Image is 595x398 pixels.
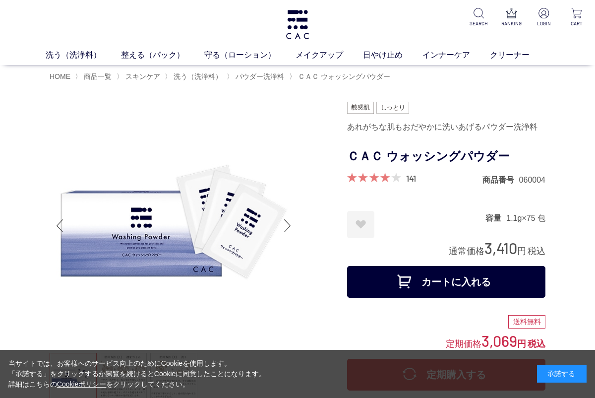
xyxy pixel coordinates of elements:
a: 141 [406,173,416,184]
span: スキンケア [125,72,160,80]
div: あれがちな肌もおだやかに洗いあげるパウダー洗浄料 [347,119,545,135]
a: CART [566,8,587,27]
li: 〉 [117,72,163,81]
img: logo [285,10,310,39]
a: インナーケア [422,49,490,61]
a: メイクアップ [296,49,363,61]
a: 整える（パック） [121,49,204,61]
div: Next slide [278,206,297,246]
a: お気に入りに登録する [347,211,374,238]
a: RANKING [501,8,522,27]
a: 洗う（洗浄料） [172,72,222,80]
li: 〉 [75,72,114,81]
div: 承諾する [537,365,587,383]
a: LOGIN [534,8,554,27]
span: 通常価格 [449,246,484,256]
li: 〉 [165,72,225,81]
p: LOGIN [534,20,554,27]
p: CART [566,20,587,27]
a: SEARCH [468,8,489,27]
button: カートに入れる [347,266,545,298]
div: 当サイトでは、お客様へのサービス向上のためにCookieを使用します。 「承諾する」をクリックするか閲覧を続けるとCookieに同意したことになります。 詳細はこちらの をクリックしてください。 [8,358,266,390]
span: 税込 [528,246,545,256]
li: 〉 [227,72,287,81]
li: 〉 [289,72,393,81]
a: 商品一覧 [82,72,112,80]
div: 送料無料 [508,315,545,329]
a: 日やけ止め [363,49,422,61]
span: 3,410 [484,239,517,257]
span: パウダー洗浄料 [236,72,284,80]
a: パウダー洗浄料 [234,72,284,80]
span: 円 [517,246,526,256]
div: Previous slide [50,206,69,246]
span: 税込 [528,339,545,349]
dd: 060004 [519,175,545,185]
a: Cookieポリシー [57,380,107,388]
dd: 1.1g×75 包 [506,213,545,223]
a: 守る（ローション） [204,49,296,61]
img: 敏感肌 [347,102,374,114]
a: 洗う（洗浄料） [46,49,121,61]
h1: ＣＡＣ ウォッシングパウダー [347,145,545,168]
span: 商品一覧 [84,72,112,80]
p: SEARCH [468,20,489,27]
span: 洗う（洗浄料） [174,72,222,80]
a: HOME [50,72,70,80]
span: ＣＡＣ ウォッシングパウダー [298,72,390,80]
span: 3,069 [481,332,517,350]
a: クリーナー [490,49,549,61]
a: スキンケア [123,72,160,80]
span: 定期価格 [446,338,481,349]
img: ＣＡＣ ウォッシングパウダー [50,102,297,350]
a: ＣＡＣ ウォッシングパウダー [296,72,390,80]
dt: 容量 [485,213,506,223]
p: RANKING [501,20,522,27]
img: しっとり [376,102,409,114]
dt: 商品番号 [482,175,519,185]
span: 円 [517,339,526,349]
